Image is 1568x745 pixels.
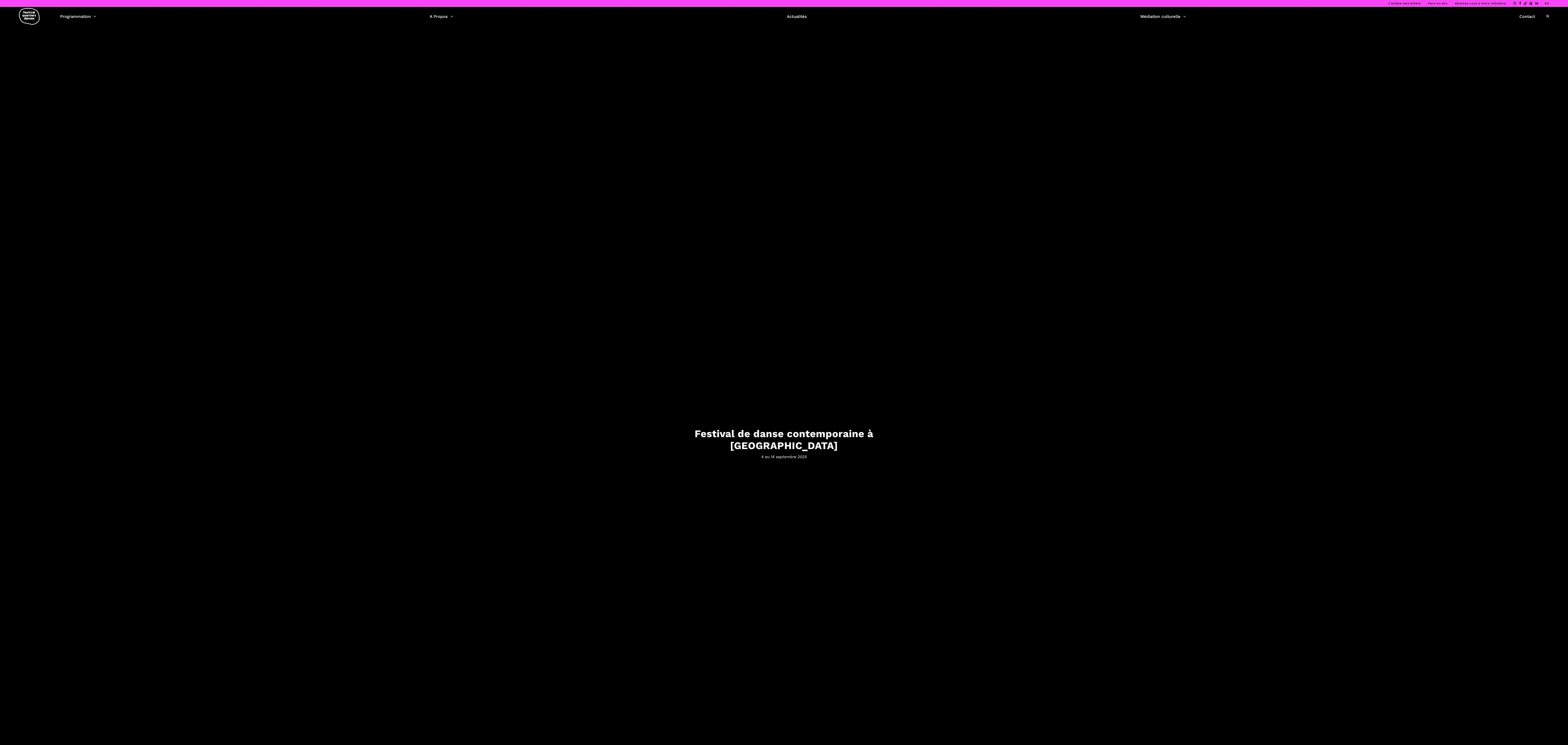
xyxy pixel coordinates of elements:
[19,8,40,25] img: logo-fqd-med
[1545,2,1549,5] a: EN
[787,13,807,20] a: Actualités
[1455,2,1506,5] a: Abonnez-vous à notre infolettre
[656,454,912,460] span: 4 au 14 septembre 2025
[656,427,912,452] h3: Festival de danse contemporaine à [GEOGRAPHIC_DATA]
[1519,13,1535,20] a: Contact
[60,13,96,20] a: Programmation
[430,13,453,20] a: A Propos
[1388,2,1421,5] a: J’achète mes billets
[1140,13,1186,20] a: Médiation culturelle
[1428,2,1448,5] a: Faire un don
